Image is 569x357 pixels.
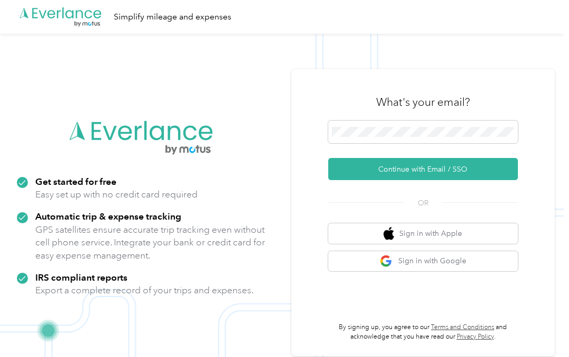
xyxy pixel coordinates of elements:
img: apple logo [384,227,394,240]
a: Privacy Policy [457,333,494,341]
a: Terms and Conditions [431,323,494,331]
button: google logoSign in with Google [328,251,518,272]
strong: Get started for free [35,176,116,187]
p: Easy set up with no credit card required [35,188,198,201]
p: GPS satellites ensure accurate trip tracking even without cell phone service. Integrate your bank... [35,223,266,262]
strong: Automatic trip & expense tracking [35,211,181,222]
img: google logo [380,255,393,268]
button: apple logoSign in with Apple [328,223,518,244]
h3: What's your email? [376,95,470,110]
strong: IRS compliant reports [35,272,127,283]
p: By signing up, you agree to our and acknowledge that you have read our . [328,323,518,341]
div: Simplify mileage and expenses [114,11,231,24]
span: OR [405,197,442,209]
p: Export a complete record of your trips and expenses. [35,284,253,297]
button: Continue with Email / SSO [328,158,518,180]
